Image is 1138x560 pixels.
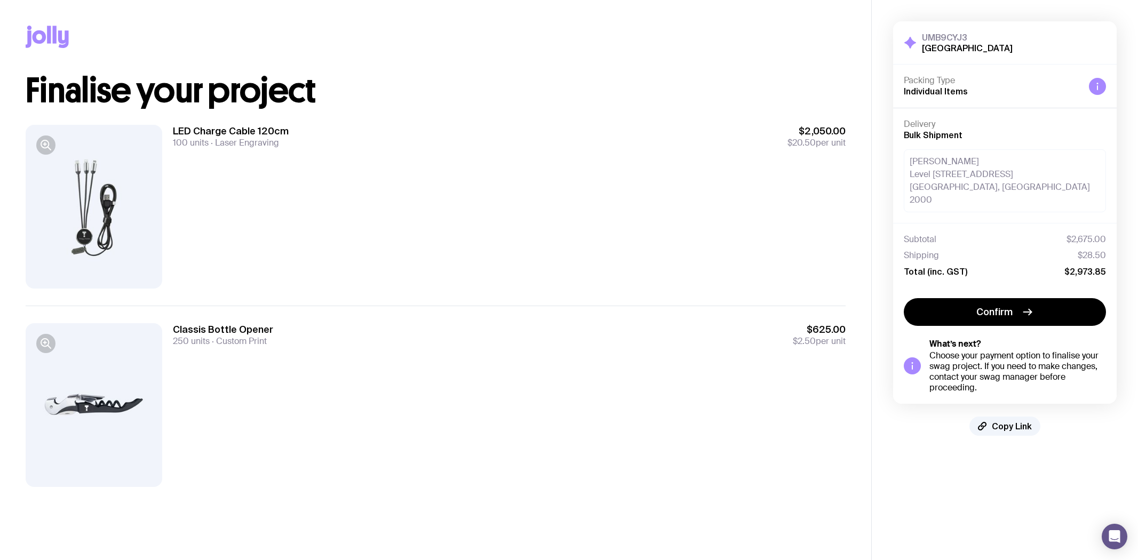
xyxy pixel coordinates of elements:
[922,32,1013,43] h3: UMB9CYJ3
[969,417,1040,436] button: Copy Link
[1078,250,1106,261] span: $28.50
[904,119,1106,130] h4: Delivery
[922,43,1013,53] h2: [GEOGRAPHIC_DATA]
[904,130,962,140] span: Bulk Shipment
[793,323,846,336] span: $625.00
[929,350,1106,393] div: Choose your payment option to finalise your swag project. If you need to make changes, contact yo...
[904,234,936,245] span: Subtotal
[904,149,1106,212] div: [PERSON_NAME] Level [STREET_ADDRESS] [GEOGRAPHIC_DATA], [GEOGRAPHIC_DATA] 2000
[793,336,846,347] span: per unit
[1102,524,1127,549] div: Open Intercom Messenger
[904,250,939,261] span: Shipping
[1064,266,1106,277] span: $2,973.85
[929,339,1106,349] h5: What’s next?
[173,125,289,138] h3: LED Charge Cable 120cm
[904,298,1106,326] button: Confirm
[1067,234,1106,245] span: $2,675.00
[787,137,816,148] span: $20.50
[173,335,210,347] span: 250 units
[787,125,846,138] span: $2,050.00
[904,86,968,96] span: Individual Items
[793,335,816,347] span: $2.50
[173,137,209,148] span: 100 units
[992,421,1032,431] span: Copy Link
[976,306,1013,318] span: Confirm
[26,74,846,108] h1: Finalise your project
[209,137,279,148] span: Laser Engraving
[904,266,967,277] span: Total (inc. GST)
[904,75,1080,86] h4: Packing Type
[787,138,846,148] span: per unit
[173,323,273,336] h3: Classis Bottle Opener
[210,335,267,347] span: Custom Print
